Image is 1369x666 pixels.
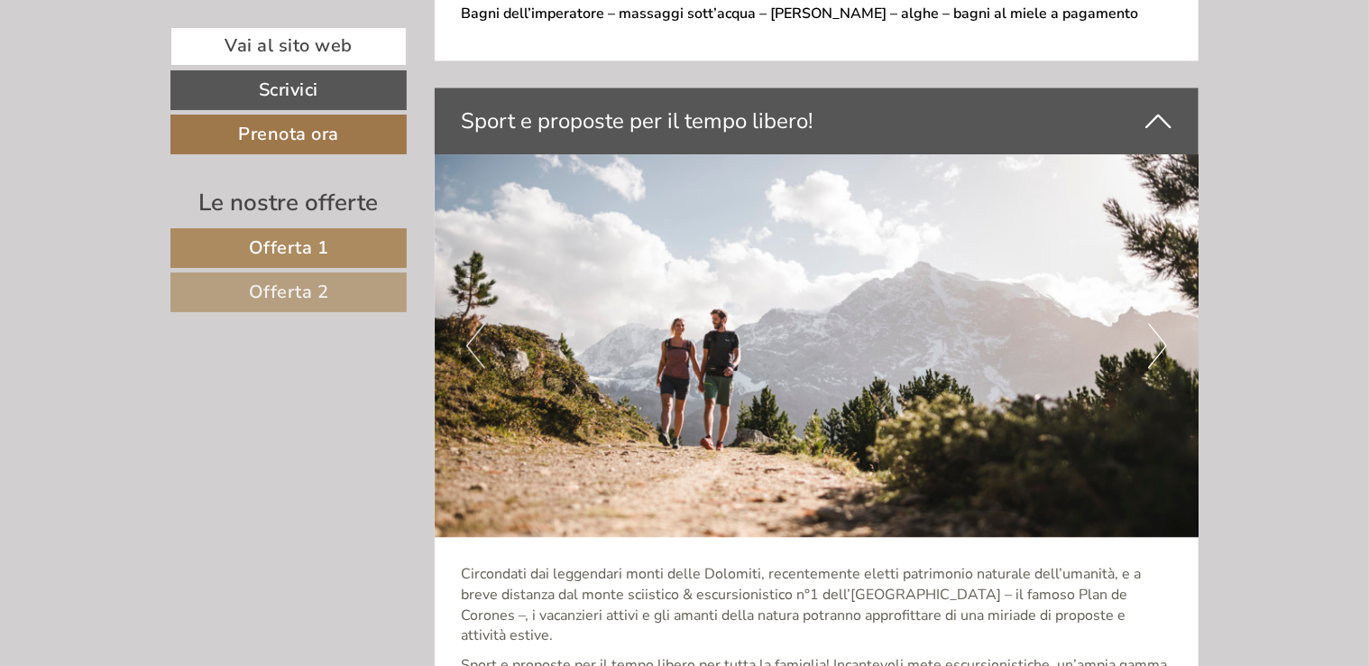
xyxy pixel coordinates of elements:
div: Sport e proposte per il tempo libero! [435,88,1199,154]
span: Offerta 1 [249,236,329,260]
small: 18:42 [27,88,273,100]
div: lunedì [318,14,392,44]
button: Next [1148,323,1167,368]
a: Prenota ora [170,115,407,154]
strong: Bagni dell’imperatore – massaggi sott’acqua – [PERSON_NAME] – alghe – bagni al miele a pagamento [462,4,1139,23]
button: Invia [614,467,712,507]
a: Vai al sito web [170,27,407,66]
div: Buon giorno, come possiamo aiutarla? [14,49,282,104]
a: Scrivici [170,70,407,110]
span: Offerta 2 [249,280,329,304]
div: Hotel Kristall [27,52,273,67]
div: Le nostre offerte [170,186,407,219]
button: Previous [466,323,485,368]
p: Circondati dai leggendari monti delle Dolomiti, recentemente eletti patrimonio naturale dell’uman... [462,564,1172,646]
